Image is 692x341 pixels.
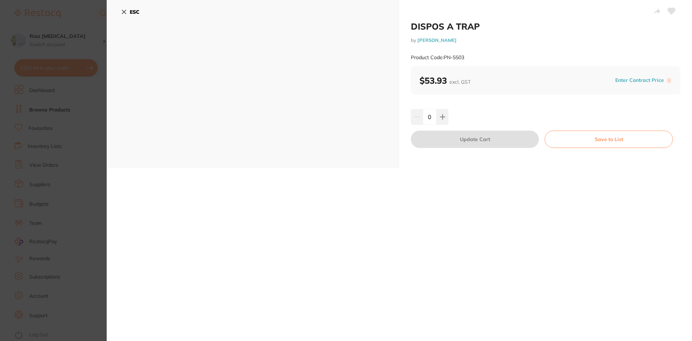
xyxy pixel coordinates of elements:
[411,21,680,32] h2: DISPOS A TRAP
[130,9,139,15] b: ESC
[411,54,464,61] small: Product Code: PN-5503
[613,77,666,84] button: Enter Contract Price
[420,75,471,86] b: $53.93
[666,78,672,83] label: i
[411,131,539,148] button: Update Cart
[121,6,139,18] button: ESC
[545,131,673,148] button: Save to List
[417,37,457,43] a: [PERSON_NAME]
[411,38,680,43] small: by
[449,79,471,85] span: excl. GST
